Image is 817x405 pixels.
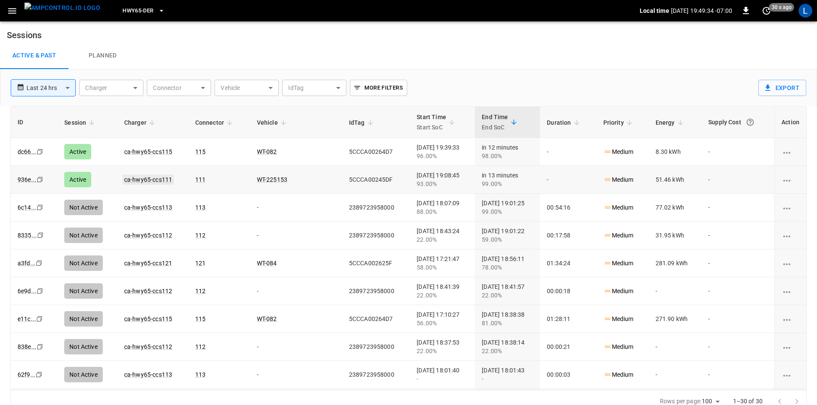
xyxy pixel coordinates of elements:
div: 93.00% [417,180,468,188]
td: - [701,194,774,222]
p: Medium [603,203,634,212]
td: 2389723958000 [342,194,410,222]
span: 30 s ago [769,3,794,12]
td: 00:00:18 [540,277,596,305]
span: Charger [124,117,158,128]
div: [DATE] 19:08:45 [417,171,468,188]
div: End Time [482,112,508,132]
td: - [701,277,774,305]
div: Not Active [64,339,103,354]
td: - [701,333,774,361]
td: - [701,222,774,249]
div: [DATE] 19:01:25 [482,199,533,216]
a: WT-082 [257,315,277,322]
div: [DATE] 17:21:47 [417,255,468,272]
td: - [250,194,342,222]
div: copy [36,175,45,184]
div: charging session options [781,370,799,379]
td: 281.09 kWh [649,249,702,277]
a: 62f9... [18,371,36,378]
div: copy [36,286,45,296]
td: 31.95 kWh [649,222,702,249]
div: Not Active [64,283,103,299]
a: 8335... [18,232,37,239]
div: 98.00% [482,152,533,160]
span: End TimeEnd SoC [482,112,519,132]
div: Not Active [64,228,103,243]
div: copy [36,342,45,351]
a: WT-084 [257,260,277,267]
td: 00:17:58 [540,222,596,249]
div: 22.00% [417,235,468,244]
p: Medium [603,259,634,268]
span: Vehicle [257,117,289,128]
a: 112 [195,288,206,294]
div: 78.00% [482,263,533,272]
div: [DATE] 18:07:09 [417,199,468,216]
a: 6c14... [18,204,36,211]
td: 01:28:11 [540,305,596,333]
td: 271.90 kWh [649,305,702,333]
div: 22.00% [417,347,468,355]
div: 88.00% [417,207,468,216]
td: 8.30 kWh [649,138,702,166]
p: Medium [603,175,634,184]
a: 115 [195,148,206,155]
td: 00:00:03 [540,361,596,389]
div: charging session options [781,231,799,240]
td: 2389723958000 [342,333,410,361]
div: copy [36,147,45,156]
div: Active [64,172,91,187]
span: Connector [195,117,235,128]
a: ca-hwy65-ccs121 [124,260,172,267]
button: set refresh interval [760,4,773,18]
td: 77.02 kWh [649,194,702,222]
a: a3fd... [18,260,36,267]
a: 115 [195,315,206,322]
td: - [649,333,702,361]
td: - [701,361,774,389]
div: charging session options [781,342,799,351]
td: 51.46 kWh [649,166,702,194]
div: Not Active [64,200,103,215]
div: Supply Cost [708,114,767,130]
a: ca-hwy65-ccs115 [124,315,172,322]
p: Medium [603,342,634,351]
div: - [417,375,468,383]
td: 5CCCA00245DF [342,166,410,194]
div: 56.00% [417,319,468,327]
div: [DATE] 19:39:33 [417,143,468,160]
div: [DATE] 18:38:14 [482,338,533,355]
div: copy [36,231,45,240]
td: 00:54:16 [540,194,596,222]
div: 99.00% [482,180,533,188]
div: [DATE] 18:37:53 [417,338,468,355]
td: - [250,333,342,361]
td: - [649,277,702,305]
a: ca-hwy65-ccs111 [122,174,174,185]
div: [DATE] 17:10:27 [417,310,468,327]
a: WT-225153 [257,176,287,183]
td: 5CCCA00264D7 [342,305,410,333]
div: charging session options [781,203,799,212]
a: ca-hwy65-ccs113 [124,371,172,378]
td: - [250,361,342,389]
span: Priority [603,117,635,128]
div: copy [36,314,44,324]
div: [DATE] 18:01:40 [417,366,468,383]
div: 22.00% [482,347,533,355]
div: in 13 minutes [482,171,533,188]
div: profile-icon [799,4,812,18]
div: Not Active [64,255,103,271]
div: copy [35,370,44,379]
p: [DATE] 19:49:34 -07:00 [671,6,732,15]
div: [DATE] 18:56:11 [482,255,533,272]
a: 111 [195,176,206,183]
a: 112 [195,232,206,239]
td: 2389723958000 [342,361,410,389]
img: ampcontrol.io logo [24,3,100,13]
div: Last 24 hrs [27,80,76,96]
span: HWY65-DER [122,6,153,16]
div: Not Active [64,367,103,382]
p: Local time [640,6,669,15]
